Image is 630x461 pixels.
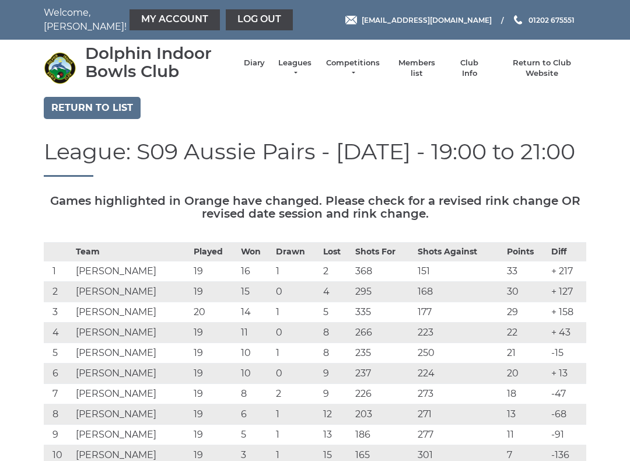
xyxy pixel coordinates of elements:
[238,282,273,302] td: 15
[191,364,239,384] td: 19
[44,139,586,177] h1: League: S09 Aussie Pairs - [DATE] - 19:00 to 21:00
[129,9,220,30] a: My Account
[325,58,381,79] a: Competitions
[548,384,586,404] td: -47
[191,343,239,364] td: 19
[238,343,273,364] td: 10
[352,404,415,425] td: 203
[238,243,273,261] th: Won
[273,384,321,404] td: 2
[320,364,352,384] td: 9
[504,282,548,302] td: 30
[73,323,190,343] td: [PERSON_NAME]
[238,425,273,445] td: 5
[548,243,586,261] th: Diff
[504,384,548,404] td: 18
[320,343,352,364] td: 8
[453,58,487,79] a: Club Info
[415,243,503,261] th: Shots Against
[273,343,321,364] td: 1
[44,194,586,220] h5: Games highlighted in Orange have changed. Please check for a revised rink change OR revised date ...
[44,6,260,34] nav: Welcome, [PERSON_NAME]!
[191,323,239,343] td: 19
[392,58,440,79] a: Members list
[504,425,548,445] td: 11
[44,343,73,364] td: 5
[44,282,73,302] td: 2
[85,44,232,81] div: Dolphin Indoor Bowls Club
[73,404,190,425] td: [PERSON_NAME]
[73,425,190,445] td: [PERSON_NAME]
[362,15,492,24] span: [EMAIL_ADDRESS][DOMAIN_NAME]
[320,425,352,445] td: 13
[320,302,352,323] td: 5
[44,302,73,323] td: 3
[73,261,190,282] td: [PERSON_NAME]
[548,404,586,425] td: -68
[504,302,548,323] td: 29
[548,323,586,343] td: + 43
[415,282,503,302] td: 168
[320,243,352,261] th: Lost
[73,343,190,364] td: [PERSON_NAME]
[548,302,586,323] td: + 158
[548,261,586,282] td: + 217
[504,404,548,425] td: 13
[244,58,265,68] a: Diary
[320,261,352,282] td: 2
[352,425,415,445] td: 186
[320,404,352,425] td: 12
[504,243,548,261] th: Points
[73,384,190,404] td: [PERSON_NAME]
[44,323,73,343] td: 4
[504,343,548,364] td: 21
[73,302,190,323] td: [PERSON_NAME]
[352,302,415,323] td: 335
[352,343,415,364] td: 235
[345,16,357,25] img: Email
[44,384,73,404] td: 7
[238,384,273,404] td: 8
[276,58,313,79] a: Leagues
[504,364,548,384] td: 20
[512,15,575,26] a: Phone us 01202 675551
[273,425,321,445] td: 1
[226,9,293,30] a: Log out
[73,282,190,302] td: [PERSON_NAME]
[191,404,239,425] td: 19
[191,302,239,323] td: 20
[514,15,522,25] img: Phone us
[415,364,503,384] td: 224
[191,425,239,445] td: 19
[191,261,239,282] td: 19
[273,282,321,302] td: 0
[44,97,141,119] a: Return to list
[352,282,415,302] td: 295
[415,261,503,282] td: 151
[504,323,548,343] td: 22
[504,261,548,282] td: 33
[191,384,239,404] td: 19
[273,243,321,261] th: Drawn
[415,323,503,343] td: 223
[44,404,73,425] td: 8
[345,15,492,26] a: Email [EMAIL_ADDRESS][DOMAIN_NAME]
[73,243,190,261] th: Team
[44,425,73,445] td: 9
[352,261,415,282] td: 368
[44,52,76,84] img: Dolphin Indoor Bowls Club
[44,364,73,384] td: 6
[548,282,586,302] td: + 127
[352,243,415,261] th: Shots For
[548,364,586,384] td: + 13
[238,261,273,282] td: 16
[44,261,73,282] td: 1
[415,384,503,404] td: 273
[273,404,321,425] td: 1
[352,364,415,384] td: 237
[238,302,273,323] td: 14
[498,58,586,79] a: Return to Club Website
[528,15,575,24] span: 01202 675551
[548,343,586,364] td: -15
[238,323,273,343] td: 11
